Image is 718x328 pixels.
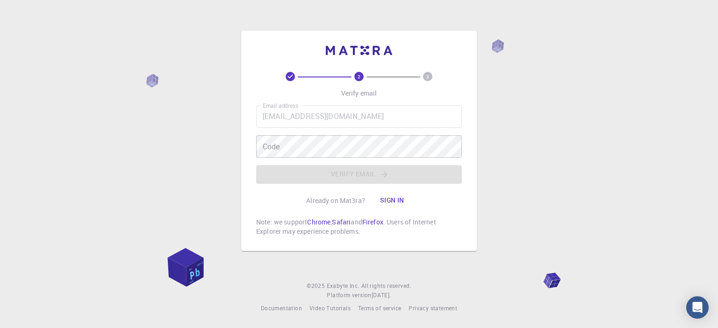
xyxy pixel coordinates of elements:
span: © 2025 [307,281,326,291]
a: Documentation [261,304,302,313]
a: Exabyte Inc. [327,281,359,291]
span: Privacy statement [409,304,457,312]
p: Verify email [341,89,377,98]
a: Privacy statement [409,304,457,313]
text: 2 [358,73,360,80]
span: Exabyte Inc. [327,282,359,289]
p: Note: we support , and . Users of Internet Explorer may experience problems. [256,217,462,236]
span: Terms of service [358,304,401,312]
span: All rights reserved. [361,281,411,291]
a: Firefox [362,217,383,226]
a: Chrome [307,217,330,226]
text: 3 [426,73,429,80]
a: Safari [332,217,351,226]
span: Platform version [327,291,371,300]
div: Open Intercom Messenger [686,296,709,319]
span: Video Tutorials [309,304,351,312]
a: [DATE]. [372,291,391,300]
span: Documentation [261,304,302,312]
p: Already on Mat3ra? [306,196,365,205]
span: [DATE] . [372,291,391,299]
a: Video Tutorials [309,304,351,313]
label: Email address [263,102,298,110]
button: Sign in [373,191,412,210]
a: Terms of service [358,304,401,313]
